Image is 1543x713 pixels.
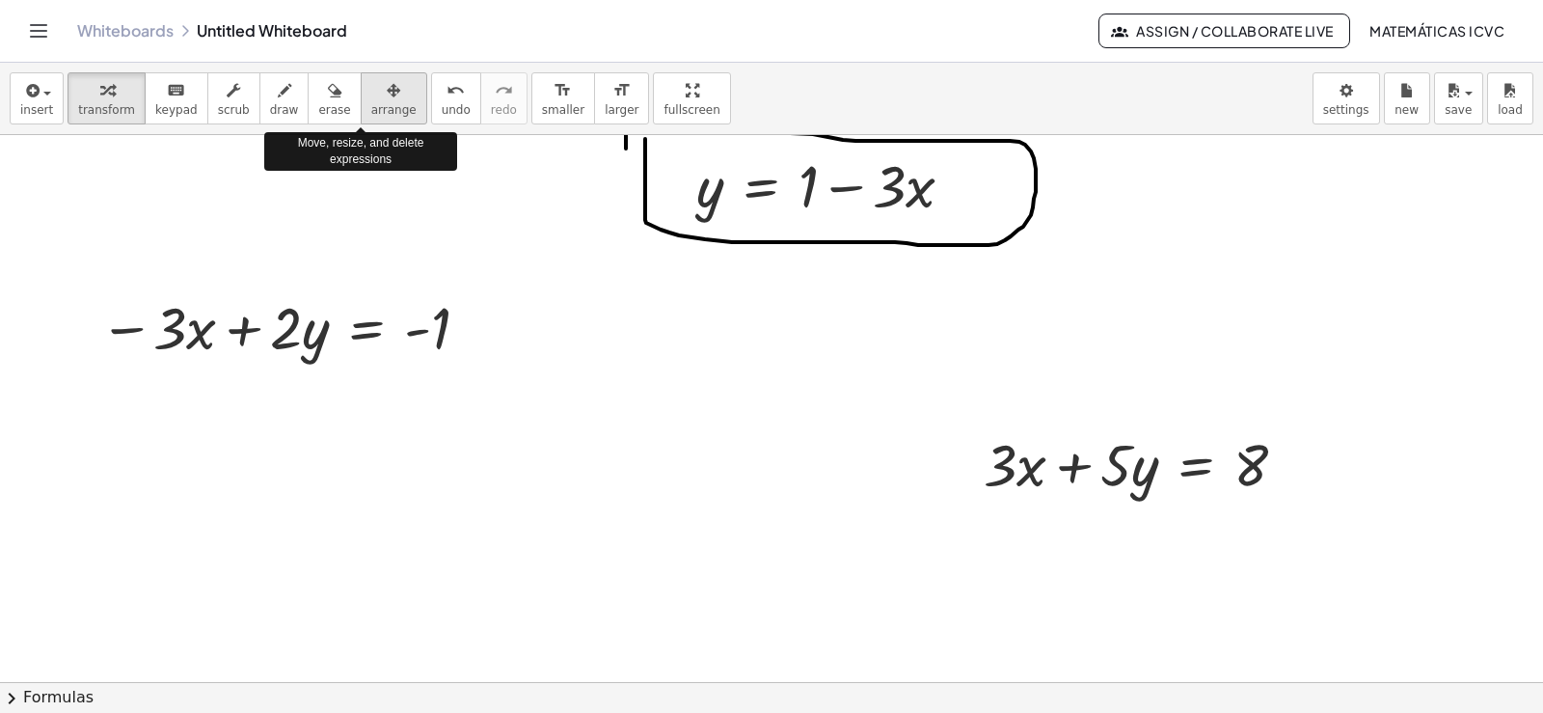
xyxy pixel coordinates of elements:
i: redo [495,79,513,102]
button: format_sizelarger [594,72,649,124]
button: format_sizesmaller [531,72,595,124]
span: scrub [218,103,250,117]
span: draw [270,103,299,117]
button: draw [259,72,310,124]
span: keypad [155,103,198,117]
button: new [1384,72,1430,124]
span: larger [605,103,638,117]
button: fullscreen [653,72,730,124]
button: load [1487,72,1533,124]
button: Matemáticas ICVC [1354,14,1520,48]
div: Move, resize, and delete expressions [264,132,457,171]
button: scrub [207,72,260,124]
button: transform [68,72,146,124]
span: smaller [542,103,584,117]
i: format_size [554,79,572,102]
span: Matemáticas ICVC [1369,22,1504,40]
span: insert [20,103,53,117]
span: transform [78,103,135,117]
i: format_size [612,79,631,102]
button: save [1434,72,1483,124]
a: Whiteboards [77,21,174,41]
button: undoundo [431,72,481,124]
i: undo [447,79,465,102]
span: settings [1323,103,1369,117]
span: fullscreen [663,103,719,117]
button: keyboardkeypad [145,72,208,124]
button: Assign / Collaborate Live [1098,14,1350,48]
span: Assign / Collaborate Live [1115,22,1334,40]
span: redo [491,103,517,117]
span: arrange [371,103,417,117]
button: redoredo [480,72,528,124]
button: erase [308,72,361,124]
span: save [1445,103,1472,117]
span: new [1394,103,1419,117]
button: settings [1313,72,1380,124]
button: insert [10,72,64,124]
i: keyboard [167,79,185,102]
span: load [1498,103,1523,117]
span: undo [442,103,471,117]
button: Toggle navigation [23,15,54,46]
button: arrange [361,72,427,124]
span: erase [318,103,350,117]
